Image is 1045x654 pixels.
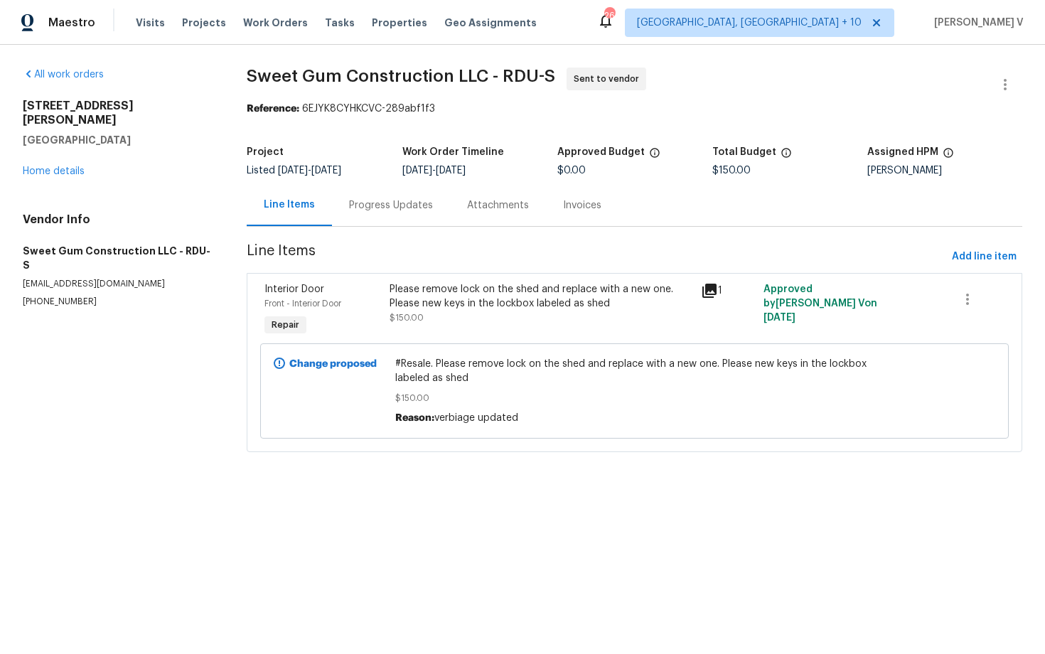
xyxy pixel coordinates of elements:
h5: Approved Budget [557,147,645,157]
b: Reference: [247,104,299,114]
span: [GEOGRAPHIC_DATA], [GEOGRAPHIC_DATA] + 10 [637,16,862,30]
span: Line Items [247,244,946,270]
span: $150.00 [395,391,873,405]
span: Tasks [325,18,355,28]
span: Work Orders [243,16,308,30]
p: [EMAIL_ADDRESS][DOMAIN_NAME] [23,278,213,290]
span: [DATE] [311,166,341,176]
h4: Vendor Info [23,213,213,227]
div: 1 [701,282,755,299]
div: [PERSON_NAME] [867,166,1022,176]
a: All work orders [23,70,104,80]
span: [DATE] [763,313,795,323]
span: - [402,166,466,176]
div: Attachments [467,198,529,213]
p: [PHONE_NUMBER] [23,296,213,308]
span: The total cost of line items that have been approved by both Opendoor and the Trade Partner. This... [649,147,660,166]
span: Geo Assignments [444,16,537,30]
span: The hpm assigned to this work order. [943,147,954,166]
span: $0.00 [557,166,586,176]
span: The total cost of line items that have been proposed by Opendoor. This sum includes line items th... [781,147,792,166]
span: verbiage updated [434,413,518,423]
div: Invoices [563,198,601,213]
span: Approved by [PERSON_NAME] V on [763,284,877,323]
span: Repair [266,318,305,332]
h5: Work Order Timeline [402,147,504,157]
div: 265 [604,9,614,23]
div: Progress Updates [349,198,433,213]
b: Change proposed [289,359,377,369]
span: #Resale. Please remove lock on the shed and replace with a new one. Please new keys in the lockbo... [395,357,873,385]
div: Line Items [264,198,315,212]
h5: Total Budget [712,147,776,157]
button: Add line item [946,244,1022,270]
span: [DATE] [436,166,466,176]
span: [PERSON_NAME] V [928,16,1024,30]
h5: Assigned HPM [867,147,938,157]
h5: [GEOGRAPHIC_DATA] [23,133,213,147]
span: - [278,166,341,176]
span: Sent to vendor [574,72,645,86]
span: $150.00 [390,313,424,322]
span: Listed [247,166,341,176]
h2: [STREET_ADDRESS][PERSON_NAME] [23,99,213,127]
h5: Sweet Gum Construction LLC - RDU-S [23,244,213,272]
div: 6EJYK8CYHKCVC-289abf1f3 [247,102,1022,116]
span: Add line item [952,248,1017,266]
span: Properties [372,16,427,30]
span: Reason: [395,413,434,423]
a: Home details [23,166,85,176]
span: Sweet Gum Construction LLC - RDU-S [247,68,555,85]
span: [DATE] [278,166,308,176]
div: Please remove lock on the shed and replace with a new one. Please new keys in the lockbox labeled... [390,282,693,311]
span: Front - Interior Door [264,299,341,308]
span: Maestro [48,16,95,30]
span: Visits [136,16,165,30]
span: [DATE] [402,166,432,176]
h5: Project [247,147,284,157]
span: Interior Door [264,284,324,294]
span: Projects [182,16,226,30]
span: $150.00 [712,166,751,176]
